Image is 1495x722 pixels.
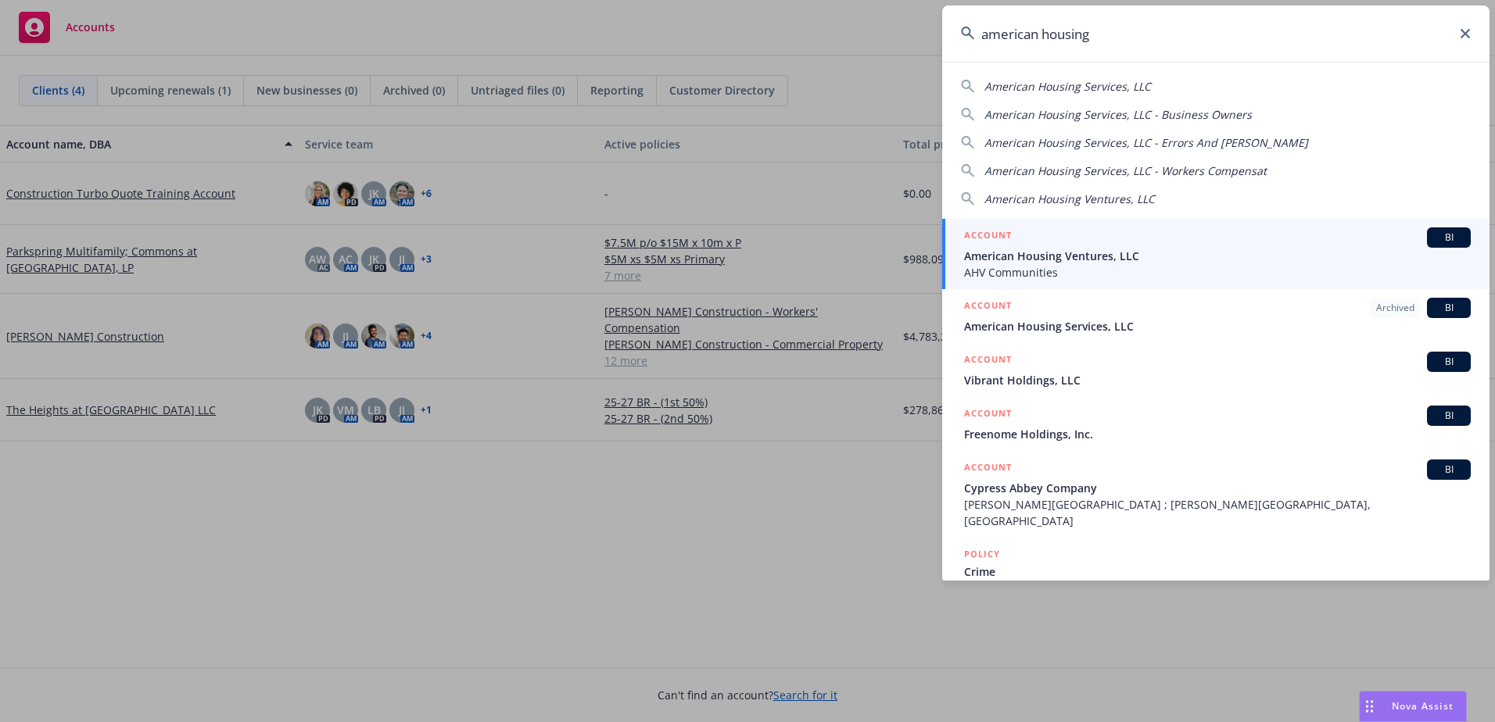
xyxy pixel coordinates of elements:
h5: ACCOUNT [964,227,1012,246]
h5: POLICY [964,546,1000,562]
span: American Housing Ventures, LLC [984,191,1155,206]
h5: ACCOUNT [964,352,1012,370]
span: Nova Assist [1392,699,1454,713]
span: BI [1433,463,1465,477]
span: BI [1433,355,1465,369]
span: BI [1433,231,1465,245]
a: ACCOUNTBIFreenome Holdings, Inc. [942,397,1490,451]
h5: ACCOUNT [964,406,1012,424]
span: Vibrant Holdings, LLC [964,372,1471,388]
a: ACCOUNTArchivedBIAmerican Housing Services, LLC [942,289,1490,343]
span: American Housing Services, LLC [964,318,1471,334]
a: ACCOUNTBIAmerican Housing Ventures, LLCAHV Communities [942,219,1490,289]
a: ACCOUNTBICypress Abbey Company[PERSON_NAME][GEOGRAPHIC_DATA] ; [PERSON_NAME][GEOGRAPHIC_DATA], [G... [942,451,1490,538]
span: BI [1433,301,1465,315]
span: American Housing Services, LLC [984,79,1151,94]
div: Drag to move [1360,692,1379,721]
span: 107520752, [DATE]-[DATE] [964,580,1471,596]
h5: ACCOUNT [964,298,1012,316]
span: Freenome Holdings, Inc. [964,426,1471,442]
span: Archived [1376,301,1414,315]
span: American Housing Services, LLC - Business Owners [984,107,1252,122]
span: American Housing Services, LLC - Errors And [PERSON_NAME] [984,135,1308,150]
span: Cypress Abbey Company [964,480,1471,496]
button: Nova Assist [1359,691,1467,722]
h5: ACCOUNT [964,459,1012,478]
span: Crime [964,563,1471,580]
span: BI [1433,409,1465,423]
a: POLICYCrime107520752, [DATE]-[DATE] [942,538,1490,605]
span: American Housing Services, LLC - Workers Compensat [984,163,1267,178]
a: ACCOUNTBIVibrant Holdings, LLC [942,343,1490,397]
input: Search... [942,5,1490,62]
span: AHV Communities [964,264,1471,281]
span: American Housing Ventures, LLC [964,248,1471,264]
span: [PERSON_NAME][GEOGRAPHIC_DATA] ; [PERSON_NAME][GEOGRAPHIC_DATA], [GEOGRAPHIC_DATA] [964,496,1471,529]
